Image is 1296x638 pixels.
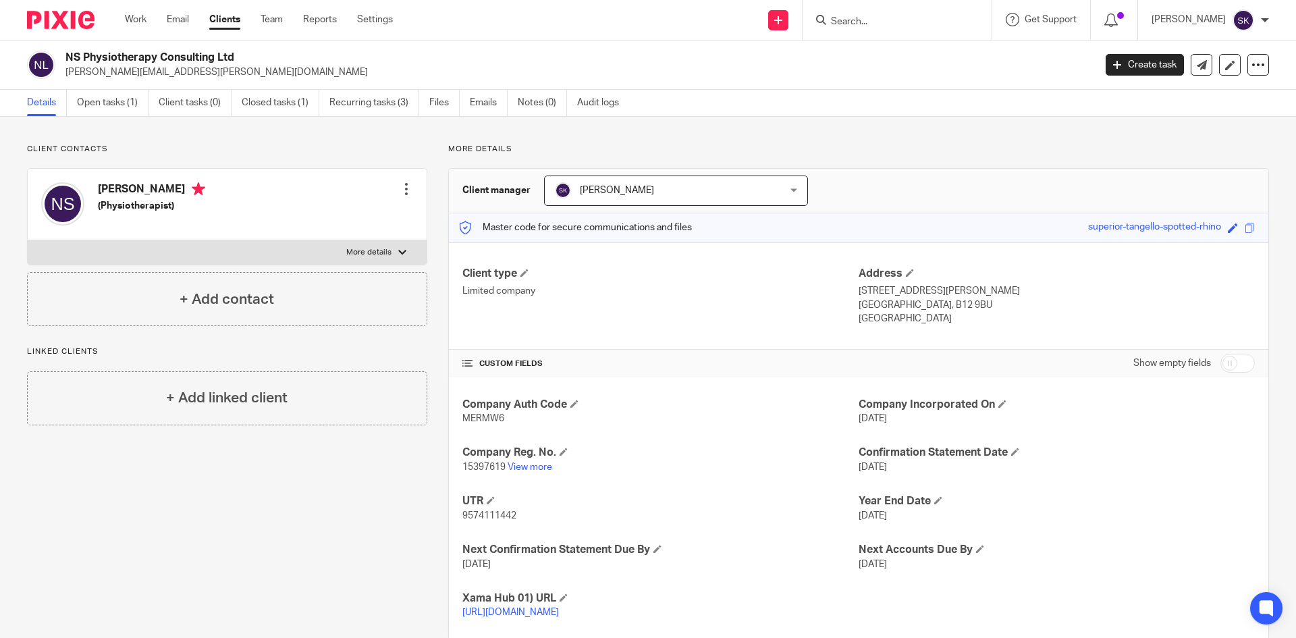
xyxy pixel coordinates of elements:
[98,199,205,213] h5: (Physiotherapist)
[65,51,882,65] h2: NS Physiotherapy Consulting Ltd
[859,543,1255,557] h4: Next Accounts Due By
[580,186,654,195] span: [PERSON_NAME]
[555,182,571,198] img: svg%3E
[159,90,232,116] a: Client tasks (0)
[448,144,1269,155] p: More details
[459,221,692,234] p: Master code for secure communications and files
[859,298,1255,312] p: [GEOGRAPHIC_DATA], B12 9BU
[859,267,1255,281] h4: Address
[261,13,283,26] a: Team
[77,90,148,116] a: Open tasks (1)
[470,90,508,116] a: Emails
[859,312,1255,325] p: [GEOGRAPHIC_DATA]
[27,144,427,155] p: Client contacts
[27,11,94,29] img: Pixie
[462,543,859,557] h4: Next Confirmation Statement Due By
[859,462,887,472] span: [DATE]
[830,16,951,28] input: Search
[125,13,146,26] a: Work
[27,51,55,79] img: svg%3E
[859,494,1255,508] h4: Year End Date
[346,247,391,258] p: More details
[508,462,552,472] a: View more
[462,608,559,617] a: [URL][DOMAIN_NAME]
[180,289,274,310] h4: + Add contact
[859,446,1255,460] h4: Confirmation Statement Date
[462,591,859,606] h4: Xama Hub 01) URL
[462,284,859,298] p: Limited company
[462,462,506,472] span: 15397619
[859,284,1255,298] p: [STREET_ADDRESS][PERSON_NAME]
[462,398,859,412] h4: Company Auth Code
[462,184,531,197] h3: Client manager
[859,560,887,569] span: [DATE]
[577,90,629,116] a: Audit logs
[1133,356,1211,370] label: Show empty fields
[462,446,859,460] h4: Company Reg. No.
[209,13,240,26] a: Clients
[242,90,319,116] a: Closed tasks (1)
[166,388,288,408] h4: + Add linked client
[1106,54,1184,76] a: Create task
[1025,15,1077,24] span: Get Support
[462,358,859,369] h4: CUSTOM FIELDS
[1152,13,1226,26] p: [PERSON_NAME]
[41,182,84,225] img: svg%3E
[859,511,887,521] span: [DATE]
[1233,9,1254,31] img: svg%3E
[27,90,67,116] a: Details
[1088,220,1221,236] div: superior-tangello-spotted-rhino
[462,560,491,569] span: [DATE]
[462,494,859,508] h4: UTR
[859,398,1255,412] h4: Company Incorporated On
[462,267,859,281] h4: Client type
[462,414,504,423] span: MERMW6
[303,13,337,26] a: Reports
[859,414,887,423] span: [DATE]
[357,13,393,26] a: Settings
[27,346,427,357] p: Linked clients
[462,511,516,521] span: 9574111442
[167,13,189,26] a: Email
[192,182,205,196] i: Primary
[329,90,419,116] a: Recurring tasks (3)
[65,65,1085,79] p: [PERSON_NAME][EMAIL_ADDRESS][PERSON_NAME][DOMAIN_NAME]
[98,182,205,199] h4: [PERSON_NAME]
[518,90,567,116] a: Notes (0)
[429,90,460,116] a: Files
